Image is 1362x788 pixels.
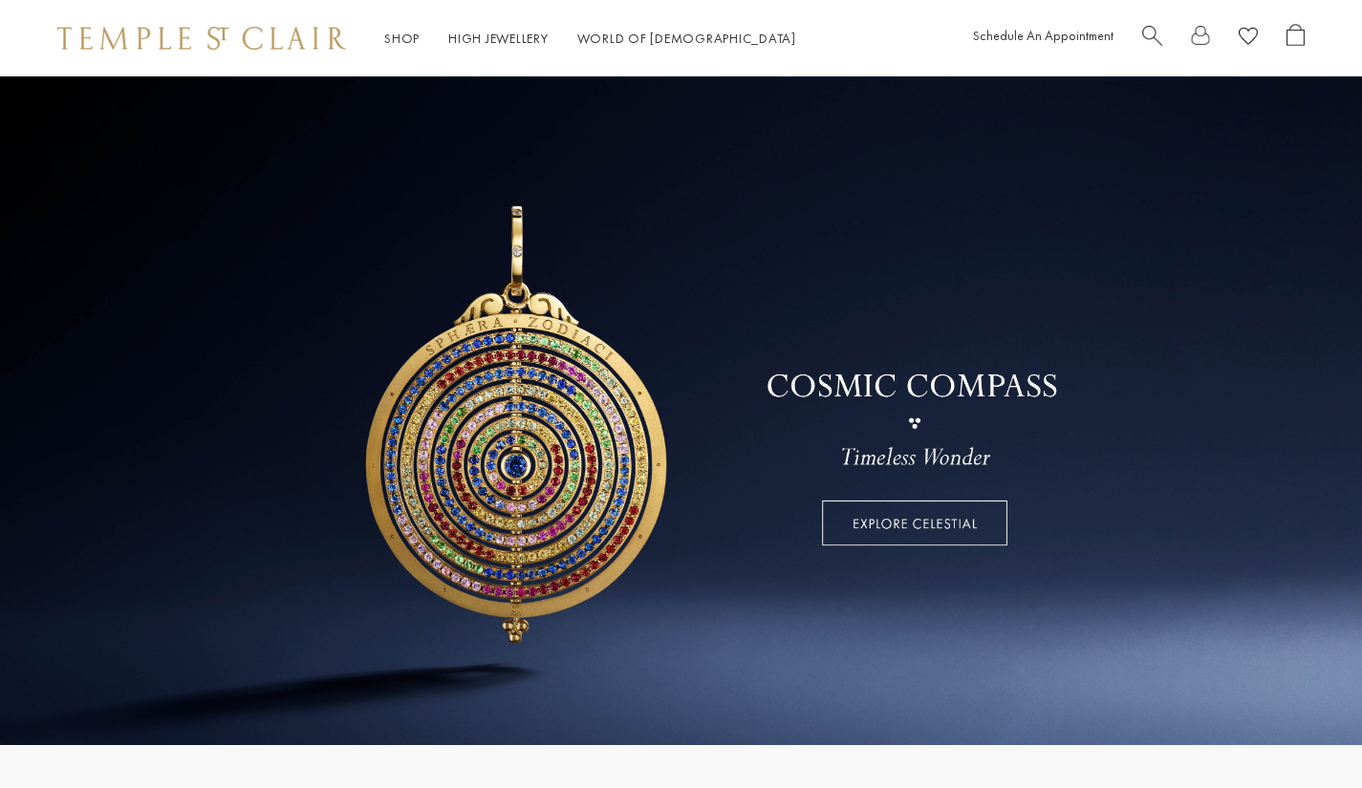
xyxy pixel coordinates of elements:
[1142,24,1162,53] a: Search
[973,27,1113,44] a: Schedule An Appointment
[577,30,796,47] a: World of [DEMOGRAPHIC_DATA]World of [DEMOGRAPHIC_DATA]
[57,27,346,50] img: Temple St. Clair
[1266,698,1343,769] iframe: Gorgias live chat messenger
[384,30,420,47] a: ShopShop
[384,27,796,51] nav: Main navigation
[448,30,549,47] a: High JewelleryHigh Jewellery
[1239,24,1258,53] a: View Wishlist
[1286,24,1305,53] a: Open Shopping Bag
